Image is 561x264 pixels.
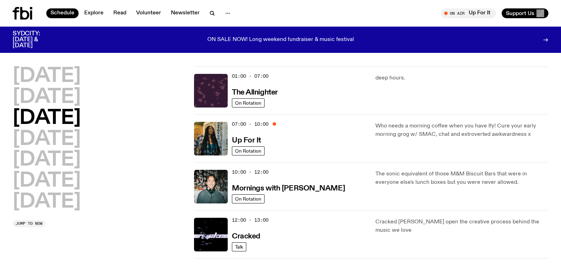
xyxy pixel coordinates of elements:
[235,148,261,153] span: On Rotation
[13,67,81,86] button: [DATE]
[235,196,261,201] span: On Rotation
[232,183,345,192] a: Mornings with [PERSON_NAME]
[13,31,58,49] h3: SYDCITY: [DATE] & [DATE]
[46,8,79,18] a: Schedule
[13,109,81,128] button: [DATE]
[13,88,81,107] button: [DATE]
[232,146,265,155] a: On Rotation
[194,170,228,203] img: Radio presenter Ben Hansen sits in front of a wall of photos and an fbi radio sign. Film photo. B...
[80,8,108,18] a: Explore
[15,222,42,225] span: Jump to now
[194,122,228,155] img: Ify - a Brown Skin girl with black braided twists, looking up to the side with her tongue stickin...
[232,88,278,96] a: The Allnighter
[375,122,548,139] p: Who needs a morning coffee when you have Ify! Cure your early morning grog w/ SMAC, chat and extr...
[506,10,534,16] span: Support Us
[232,73,268,79] span: 01:00 - 07:00
[232,242,246,251] a: Talk
[13,150,81,170] button: [DATE]
[232,89,278,96] h3: The Allnighter
[232,194,265,203] a: On Rotation
[194,218,228,251] img: Logo for Podcast Cracked. Black background, with white writing, with glass smashing graphics
[109,8,131,18] a: Read
[13,220,45,227] button: Jump to now
[232,136,261,144] a: Up For It
[235,100,261,105] span: On Rotation
[375,218,548,235] p: Cracked [PERSON_NAME] open the creative process behind the music we love
[375,170,548,187] p: The sonic equivalent of those M&M Biscuit Bars that were in everyone else's lunch boxes but you w...
[132,8,165,18] a: Volunteer
[232,233,260,240] h3: Cracked
[13,192,81,212] button: [DATE]
[232,185,345,192] h3: Mornings with [PERSON_NAME]
[232,98,265,107] a: On Rotation
[232,217,268,223] span: 12:00 - 13:00
[13,130,81,149] button: [DATE]
[232,231,260,240] a: Cracked
[235,244,243,249] span: Talk
[207,37,354,43] p: ON SALE NOW! Long weekend fundraiser & music festival
[502,8,548,18] button: Support Us
[232,169,268,175] span: 10:00 - 12:00
[232,137,261,144] h3: Up For It
[232,121,268,127] span: 07:00 - 10:00
[441,8,496,18] button: On AirUp For It
[167,8,204,18] a: Newsletter
[375,74,548,82] p: deep hours.
[13,171,81,191] button: [DATE]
